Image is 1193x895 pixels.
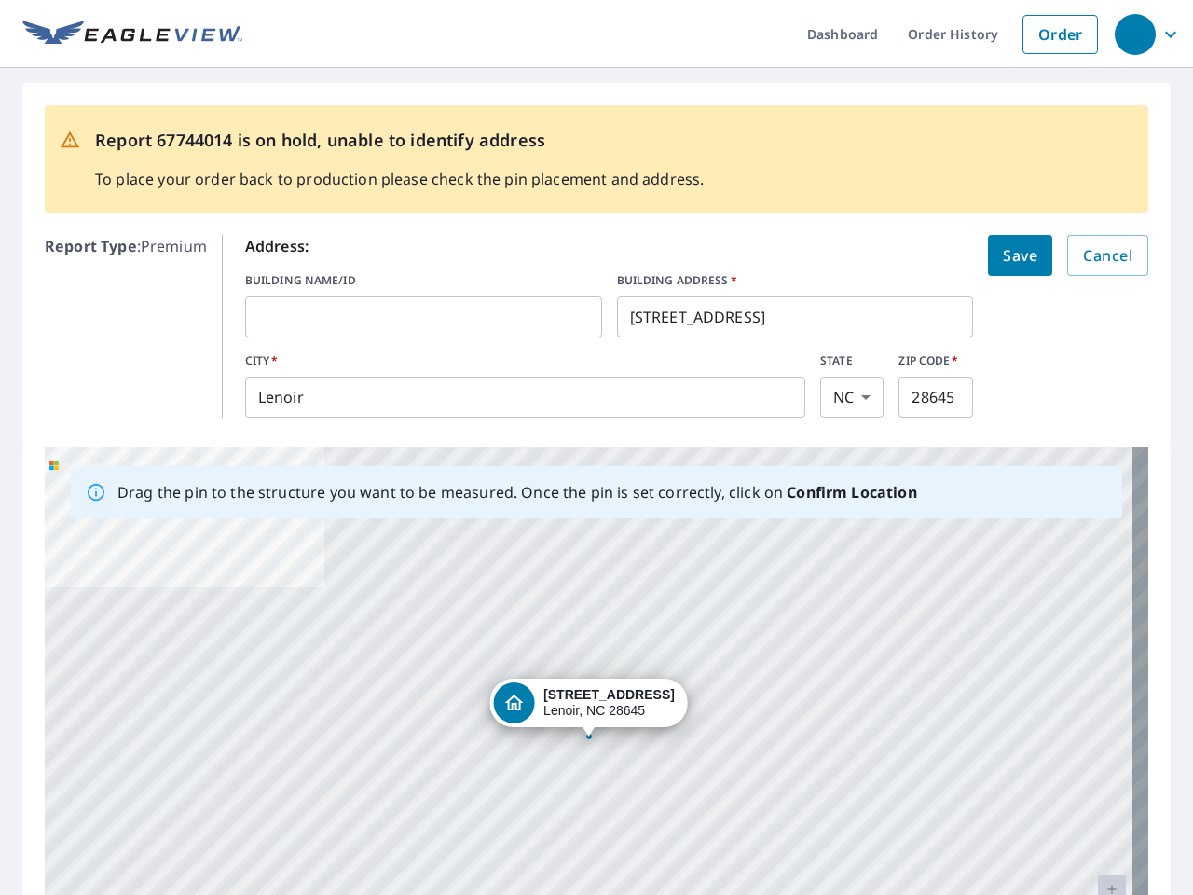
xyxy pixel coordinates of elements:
div: Lenoir, NC 28645 [543,687,675,719]
label: ZIP CODE [898,352,973,369]
p: Drag the pin to the structure you want to be measured. Once the pin is set correctly, click on [117,481,917,503]
img: EV Logo [22,21,242,48]
button: Cancel [1067,235,1148,276]
div: NC [820,377,884,418]
p: Report 67744014 is on hold, unable to identify address [95,128,704,153]
span: Cancel [1083,242,1132,268]
b: Report Type [45,236,137,256]
label: BUILDING ADDRESS [617,272,974,289]
em: NC [833,389,854,406]
label: CITY [245,352,805,369]
div: Dropped pin, building 1, Residential property, 1489 Union Grove Rd Lenoir, NC 28645 [489,679,688,737]
label: STATE [820,352,884,369]
a: Order [1022,15,1098,54]
p: Address: [245,235,974,257]
strong: [STREET_ADDRESS] [543,687,675,702]
p: To place your order back to production please check the pin placement and address. [95,168,704,190]
b: Confirm Location [787,482,916,503]
label: BUILDING NAME/ID [245,272,602,289]
p: : Premium [45,235,207,418]
button: Save [988,235,1052,276]
span: Save [1003,242,1037,268]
